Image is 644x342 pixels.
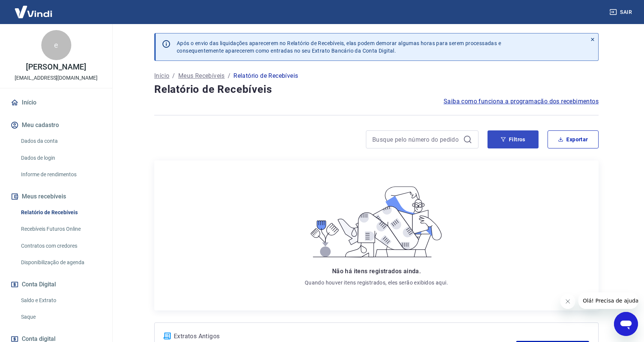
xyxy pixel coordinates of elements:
[172,71,175,80] p: /
[18,167,103,182] a: Informe de rendimentos
[332,268,421,275] span: Não há itens registrados ainda.
[560,294,575,309] iframe: Fechar mensagem
[9,276,103,293] button: Conta Digital
[18,133,103,149] a: Dados da conta
[228,71,230,80] p: /
[488,130,539,148] button: Filtros
[372,134,460,145] input: Busque pelo número do pedido
[614,312,638,336] iframe: Botão para abrir a janela de mensagens
[15,74,98,82] p: [EMAIL_ADDRESS][DOMAIN_NAME]
[608,5,635,19] button: Sair
[578,292,638,309] iframe: Mensagem da empresa
[154,71,169,80] a: Início
[18,293,103,308] a: Saldo e Extrato
[18,205,103,220] a: Relatório de Recebíveis
[177,39,501,54] p: Após o envio das liquidações aparecerem no Relatório de Recebíveis, elas podem demorar algumas ho...
[154,82,599,97] h4: Relatório de Recebíveis
[41,30,71,60] div: e
[178,71,225,80] a: Meus Recebíveis
[5,5,63,11] span: Olá! Precisa de ajuda?
[233,71,298,80] p: Relatório de Recebíveis
[164,333,171,339] img: ícone
[18,221,103,237] a: Recebíveis Futuros Online
[9,94,103,111] a: Início
[444,97,599,106] a: Saiba como funciona a programação dos recebimentos
[18,255,103,270] a: Disponibilização de agenda
[305,279,448,286] p: Quando houver itens registrados, eles serão exibidos aqui.
[174,332,516,341] p: Extratos Antigos
[548,130,599,148] button: Exportar
[18,309,103,325] a: Saque
[9,188,103,205] button: Meus recebíveis
[26,63,86,71] p: [PERSON_NAME]
[18,238,103,254] a: Contratos com credores
[9,117,103,133] button: Meu cadastro
[9,0,58,23] img: Vindi
[18,150,103,166] a: Dados de login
